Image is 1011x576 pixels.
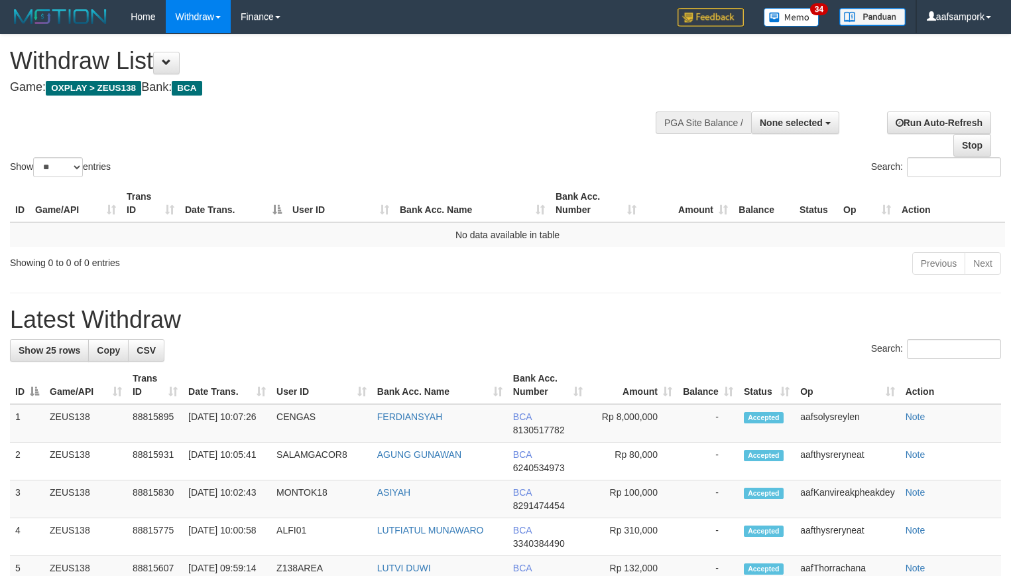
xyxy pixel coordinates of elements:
[550,184,642,222] th: Bank Acc. Number: activate to sort column ascending
[271,366,372,404] th: User ID: activate to sort column ascending
[271,480,372,518] td: MONTOK18
[10,518,44,556] td: 4
[794,184,838,222] th: Status
[121,184,180,222] th: Trans ID: activate to sort column ascending
[183,404,271,443] td: [DATE] 10:07:26
[744,488,784,499] span: Accepted
[172,81,202,96] span: BCA
[377,411,443,422] a: FERDIANSYAH
[764,8,819,27] img: Button%20Memo.svg
[46,81,141,96] span: OXPLAY > ZEUS138
[744,526,784,537] span: Accepted
[394,184,550,222] th: Bank Acc. Name: activate to sort column ascending
[744,412,784,423] span: Accepted
[513,449,532,460] span: BCA
[513,500,565,511] span: Copy 8291474454 to clipboard
[810,3,828,15] span: 34
[678,443,739,480] td: -
[588,480,678,518] td: Rp 100,000
[588,518,678,556] td: Rp 310,000
[127,404,183,443] td: 88815895
[508,366,588,404] th: Bank Acc. Number: activate to sort column ascending
[513,425,565,435] span: Copy 8130517782 to clipboard
[44,518,127,556] td: ZEUS138
[10,81,661,94] h4: Game: Bank:
[44,480,127,518] td: ZEUS138
[10,48,661,74] h1: Withdraw List
[739,366,795,404] th: Status: activate to sort column ascending
[906,411,925,422] a: Note
[744,563,784,575] span: Accepted
[953,134,991,157] a: Stop
[271,443,372,480] td: SALAMGACOR8
[906,525,925,536] a: Note
[906,563,925,573] a: Note
[838,184,896,222] th: Op: activate to sort column ascending
[513,487,532,498] span: BCA
[656,111,751,134] div: PGA Site Balance /
[839,8,906,26] img: panduan.png
[912,252,965,275] a: Previous
[44,404,127,443] td: ZEUS138
[513,463,565,473] span: Copy 6240534973 to clipboard
[44,366,127,404] th: Game/API: activate to sort column ascending
[33,157,83,177] select: Showentries
[588,366,678,404] th: Amount: activate to sort column ascending
[795,443,900,480] td: aafthysreryneat
[10,339,89,362] a: Show 25 rows
[513,538,565,549] span: Copy 3340384490 to clipboard
[678,366,739,404] th: Balance: activate to sort column ascending
[795,404,900,443] td: aafsolysreylen
[10,157,111,177] label: Show entries
[907,339,1001,359] input: Search:
[678,8,744,27] img: Feedback.jpg
[271,518,372,556] td: ALFI01
[871,157,1001,177] label: Search:
[271,404,372,443] td: CENGAS
[896,184,1005,222] th: Action
[372,366,508,404] th: Bank Acc. Name: activate to sort column ascending
[10,443,44,480] td: 2
[377,449,461,460] a: AGUNG GUNAWAN
[871,339,1001,359] label: Search:
[906,449,925,460] a: Note
[10,251,411,269] div: Showing 0 to 0 of 0 entries
[10,480,44,518] td: 3
[751,111,839,134] button: None selected
[377,487,410,498] a: ASIYAH
[180,184,287,222] th: Date Trans.: activate to sort column descending
[760,117,823,128] span: None selected
[900,366,1001,404] th: Action
[88,339,129,362] a: Copy
[513,563,532,573] span: BCA
[128,339,164,362] a: CSV
[642,184,733,222] th: Amount: activate to sort column ascending
[183,366,271,404] th: Date Trans.: activate to sort column ascending
[127,480,183,518] td: 88815830
[678,518,739,556] td: -
[10,184,30,222] th: ID
[795,366,900,404] th: Op: activate to sort column ascending
[513,411,532,422] span: BCA
[678,480,739,518] td: -
[377,525,484,536] a: LUTFIATUL MUNAWARO
[907,157,1001,177] input: Search:
[137,345,156,356] span: CSV
[19,345,80,356] span: Show 25 rows
[30,184,121,222] th: Game/API: activate to sort column ascending
[678,404,739,443] td: -
[127,518,183,556] td: 88815775
[513,525,532,536] span: BCA
[965,252,1001,275] a: Next
[10,7,111,27] img: MOTION_logo.png
[97,345,120,356] span: Copy
[44,443,127,480] td: ZEUS138
[10,366,44,404] th: ID: activate to sort column descending
[183,443,271,480] td: [DATE] 10:05:41
[183,518,271,556] td: [DATE] 10:00:58
[10,307,1001,333] h1: Latest Withdraw
[795,480,900,518] td: aafKanvireakpheakdey
[10,404,44,443] td: 1
[183,480,271,518] td: [DATE] 10:02:43
[887,111,991,134] a: Run Auto-Refresh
